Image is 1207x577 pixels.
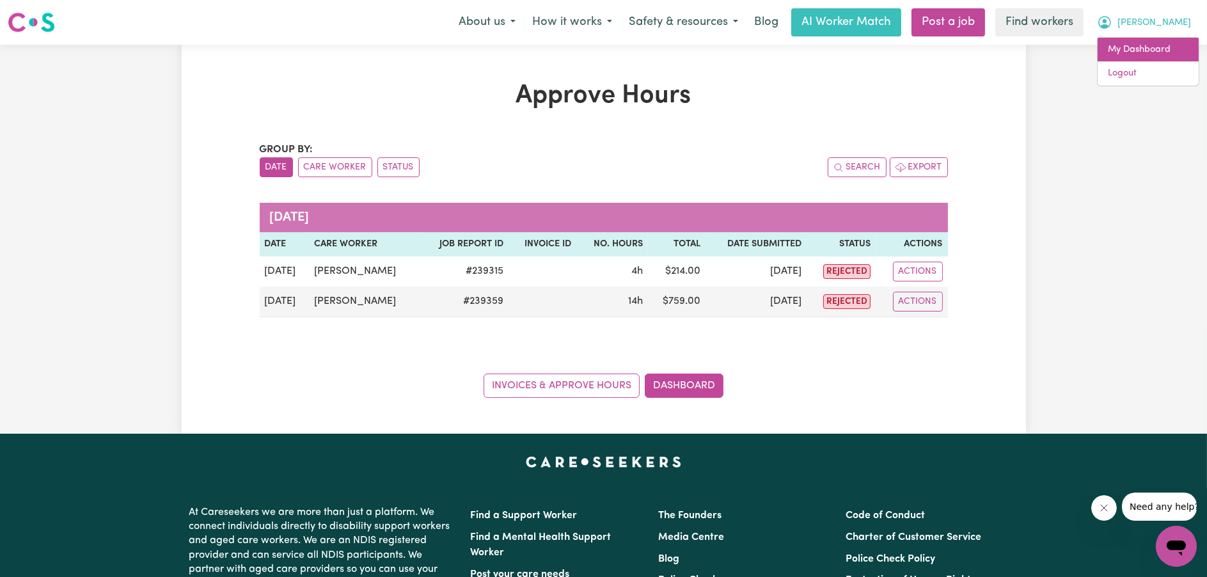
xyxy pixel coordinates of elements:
[620,9,746,36] button: Safety & resources
[420,257,509,287] td: # 239315
[648,257,706,287] td: $ 214.00
[309,287,420,317] td: [PERSON_NAME]
[706,232,807,257] th: Date Submitted
[260,203,948,232] caption: [DATE]
[471,532,611,558] a: Find a Mental Health Support Worker
[8,8,55,37] a: Careseekers logo
[309,232,420,257] th: Care worker
[309,257,420,287] td: [PERSON_NAME]
[876,232,948,257] th: Actions
[450,9,524,36] button: About us
[995,8,1084,36] a: Find workers
[1122,493,1197,521] iframe: Message from company
[1156,526,1197,567] iframe: Button to launch messaging window
[658,510,722,521] a: The Founders
[648,232,706,257] th: Total
[628,296,643,306] span: 14 hours
[823,264,871,279] span: rejected
[658,554,679,564] a: Blog
[298,157,372,177] button: sort invoices by care worker
[893,292,943,312] button: Actions
[420,287,509,317] td: # 239359
[260,287,310,317] td: [DATE]
[484,374,640,398] a: Invoices & Approve Hours
[1091,495,1117,521] iframe: Close message
[846,532,981,542] a: Charter of Customer Service
[658,532,724,542] a: Media Centre
[791,8,901,36] a: AI Worker Match
[890,157,948,177] button: Export
[648,287,706,317] td: $ 759.00
[577,232,648,257] th: No. Hours
[8,11,55,34] img: Careseekers logo
[706,287,807,317] td: [DATE]
[260,81,948,111] h1: Approve Hours
[1117,16,1191,30] span: [PERSON_NAME]
[631,266,643,276] span: 4 hours
[706,257,807,287] td: [DATE]
[645,374,723,398] a: Dashboard
[1098,38,1199,62] a: My Dashboard
[1089,9,1199,36] button: My Account
[846,554,935,564] a: Police Check Policy
[420,232,509,257] th: Job Report ID
[807,232,876,257] th: Status
[509,232,577,257] th: Invoice ID
[471,510,578,521] a: Find a Support Worker
[260,257,310,287] td: [DATE]
[1097,37,1199,86] div: My Account
[846,510,925,521] a: Code of Conduct
[524,9,620,36] button: How it works
[823,294,871,309] span: rejected
[746,8,786,36] a: Blog
[911,8,985,36] a: Post a job
[526,457,681,467] a: Careseekers home page
[1098,61,1199,86] a: Logout
[828,157,887,177] button: Search
[260,157,293,177] button: sort invoices by date
[893,262,943,281] button: Actions
[260,145,313,155] span: Group by:
[260,232,310,257] th: Date
[8,9,77,19] span: Need any help?
[377,157,420,177] button: sort invoices by paid status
